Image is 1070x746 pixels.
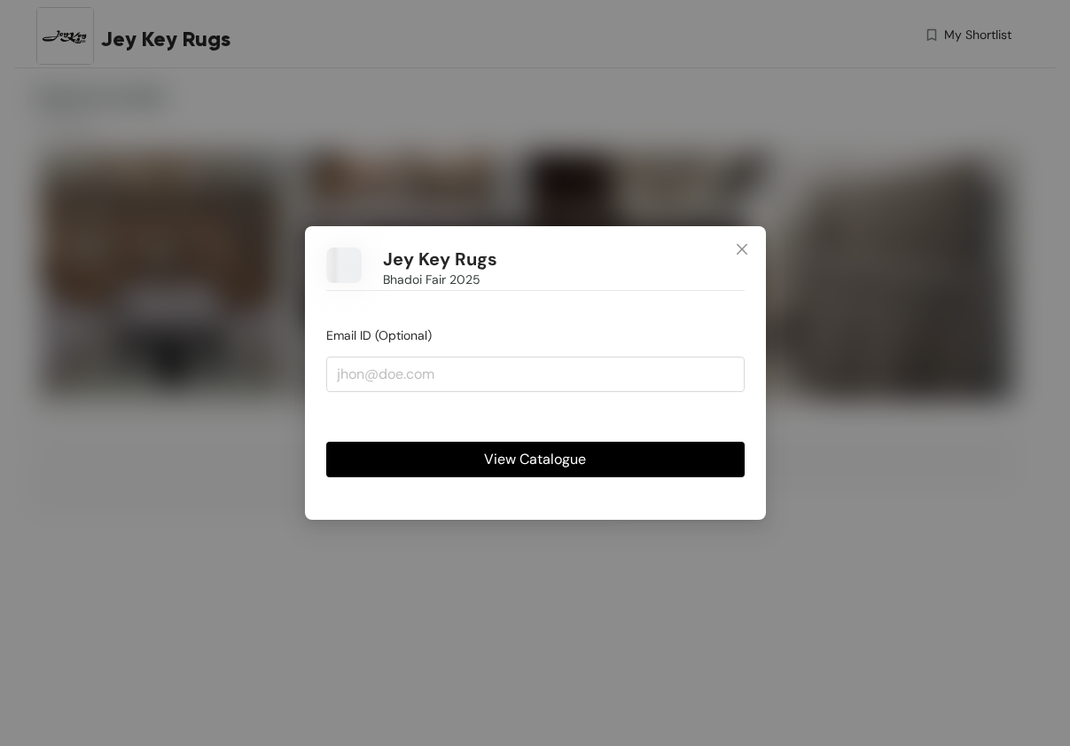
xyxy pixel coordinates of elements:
[326,442,745,477] button: View Catalogue
[735,242,749,256] span: close
[326,247,362,283] img: Buyer Portal
[383,248,497,271] h1: Jey Key Rugs
[326,357,745,392] input: jhon@doe.com
[484,448,586,470] span: View Catalogue
[718,226,766,274] button: Close
[383,270,480,289] span: Bhadoi Fair 2025
[326,327,432,343] span: Email ID (Optional)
